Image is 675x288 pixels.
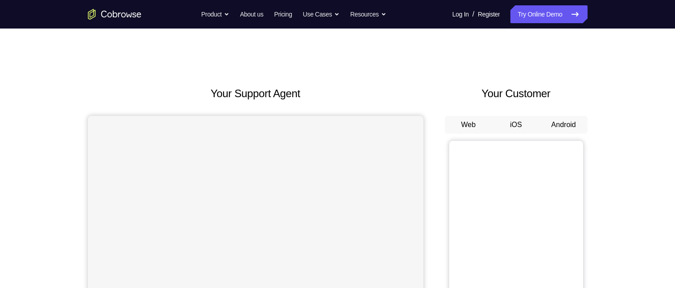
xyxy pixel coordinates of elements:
[472,9,474,20] span: /
[492,116,540,134] button: iOS
[303,5,340,23] button: Use Cases
[88,86,423,102] h2: Your Support Agent
[88,9,141,20] a: Go to the home page
[350,5,386,23] button: Resources
[240,5,263,23] a: About us
[445,86,588,102] h2: Your Customer
[201,5,229,23] button: Product
[478,5,500,23] a: Register
[540,116,588,134] button: Android
[274,5,292,23] a: Pricing
[452,5,469,23] a: Log In
[510,5,587,23] a: Try Online Demo
[445,116,493,134] button: Web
